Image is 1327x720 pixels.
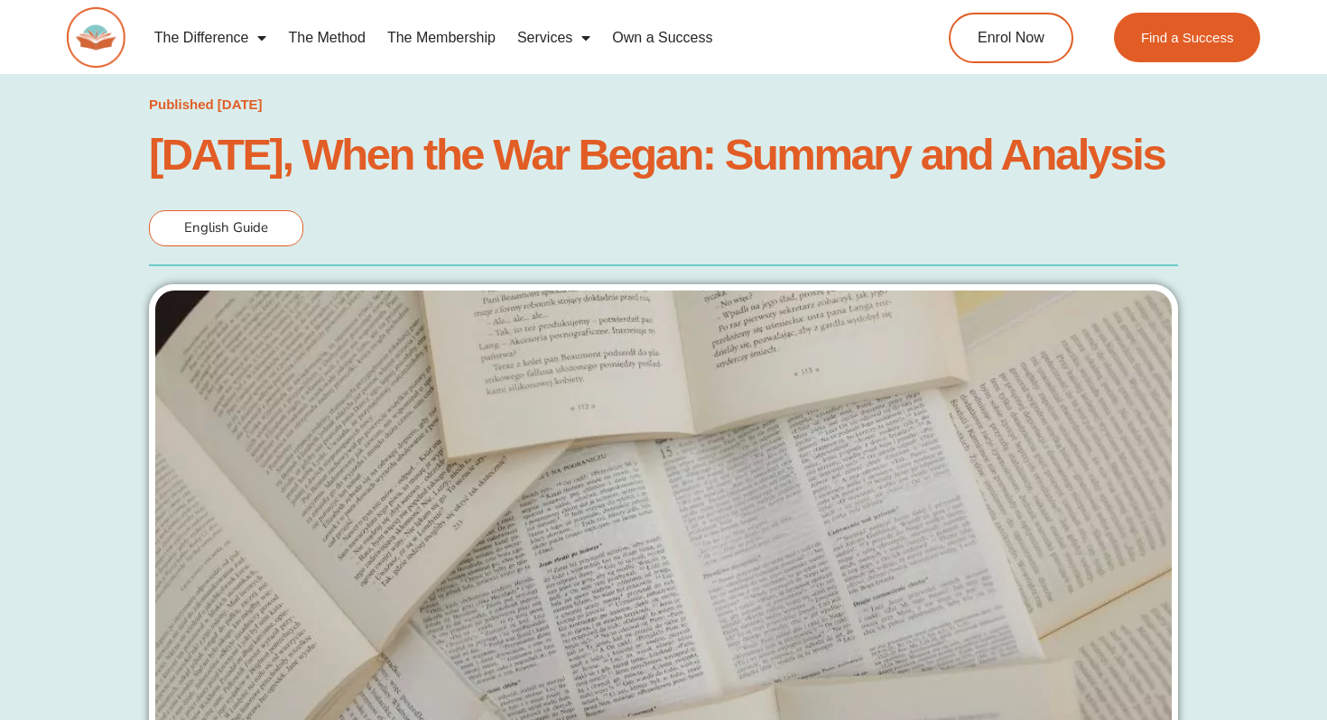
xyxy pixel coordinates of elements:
span: English Guide [184,218,268,236]
a: Services [506,17,601,59]
nav: Menu [144,17,881,59]
a: Find a Success [1114,13,1261,62]
a: Published [DATE] [149,92,263,117]
h1: [DATE], When the War Began: Summary and Analysis [149,134,1178,174]
span: Find a Success [1141,31,1234,44]
time: [DATE] [218,97,263,112]
a: The Membership [376,17,506,59]
span: Enrol Now [978,31,1044,45]
a: The Method [277,17,376,59]
span: Published [149,97,214,112]
a: The Difference [144,17,278,59]
a: Own a Success [601,17,723,59]
a: Enrol Now [949,13,1073,63]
